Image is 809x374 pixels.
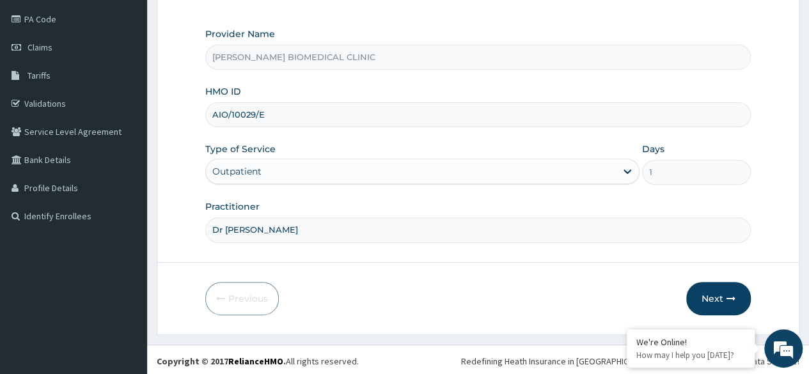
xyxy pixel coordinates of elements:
label: Type of Service [205,143,276,155]
button: Next [686,282,751,315]
span: Tariffs [27,70,51,81]
label: Provider Name [205,27,275,40]
button: Previous [205,282,279,315]
strong: Copyright © 2017 . [157,355,286,367]
div: Chat with us now [67,72,215,88]
a: RelianceHMO [228,355,283,367]
input: Enter HMO ID [205,102,751,127]
input: Enter Name [205,217,751,242]
label: HMO ID [205,85,241,98]
div: Minimize live chat window [210,6,240,37]
label: Days [642,143,664,155]
div: We're Online! [636,336,745,348]
div: Redefining Heath Insurance in [GEOGRAPHIC_DATA] using Telemedicine and Data Science! [461,355,799,368]
span: Claims [27,42,52,53]
label: Practitioner [205,200,260,213]
div: Outpatient [212,165,262,178]
textarea: Type your message and hit 'Enter' [6,243,244,288]
p: How may I help you today? [636,350,745,361]
span: We're online! [74,108,177,237]
img: d_794563401_company_1708531726252_794563401 [24,64,52,96]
